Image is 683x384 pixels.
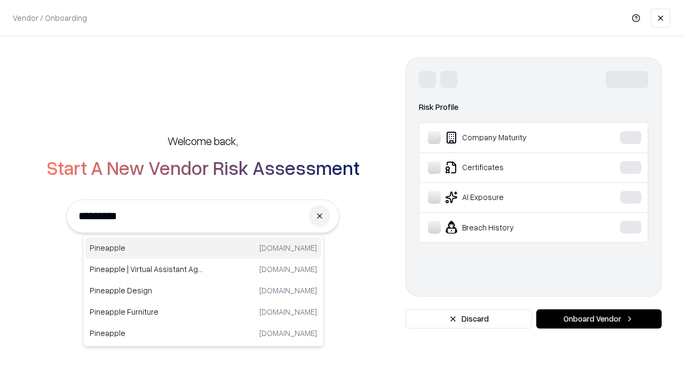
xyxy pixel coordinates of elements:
[428,161,587,174] div: Certificates
[259,263,317,275] p: [DOMAIN_NAME]
[428,221,587,234] div: Breach History
[259,242,317,253] p: [DOMAIN_NAME]
[46,157,360,178] h2: Start A New Vendor Risk Assessment
[90,306,203,317] p: Pineapple Furniture
[83,235,324,347] div: Suggestions
[90,327,203,339] p: Pineapple
[419,101,648,114] div: Risk Profile
[406,309,532,329] button: Discard
[428,131,587,144] div: Company Maturity
[90,285,203,296] p: Pineapple Design
[259,285,317,296] p: [DOMAIN_NAME]
[259,327,317,339] p: [DOMAIN_NAME]
[536,309,662,329] button: Onboard Vendor
[428,191,587,204] div: AI Exposure
[90,242,203,253] p: Pineapple
[13,12,87,23] p: Vendor / Onboarding
[90,263,203,275] p: Pineapple | Virtual Assistant Agency
[168,133,238,148] h5: Welcome back,
[259,306,317,317] p: [DOMAIN_NAME]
